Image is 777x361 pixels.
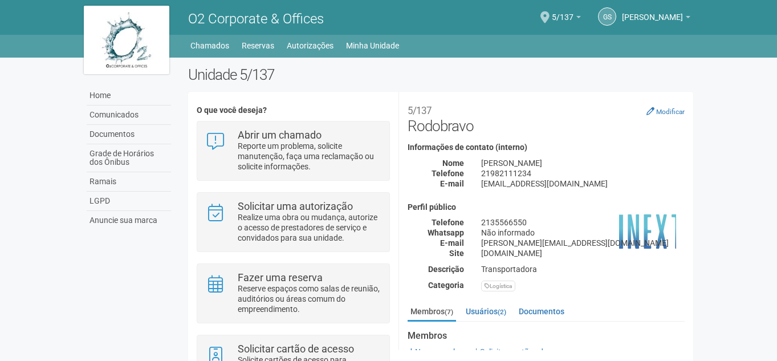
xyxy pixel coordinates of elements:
div: [PERSON_NAME][EMAIL_ADDRESS][DOMAIN_NAME] [473,238,693,248]
small: (2) [498,308,506,316]
a: Anuncie sua marca [87,211,171,230]
strong: Solicitar uma autorização [238,200,353,212]
div: Logística [481,281,515,291]
a: LGPD [87,192,171,211]
img: logo.jpg [84,6,169,74]
strong: Telefone [432,169,464,178]
a: Ramais [87,172,171,192]
a: Minha Unidade [346,38,399,54]
span: GILBERTO STIEBLER FILHO [622,2,683,22]
a: Modificar [646,107,685,116]
strong: Categoria [428,281,464,290]
strong: Whatsapp [428,228,464,237]
small: (7) [445,308,453,316]
small: 5/137 [408,105,432,116]
a: Comunicados [87,106,171,125]
img: business.png [619,203,676,260]
a: Membros(7) [408,303,456,322]
div: [EMAIL_ADDRESS][DOMAIN_NAME] [473,179,693,189]
span: 5/137 [552,2,573,22]
a: Usuários(2) [463,303,509,320]
a: Reservas [242,38,274,54]
span: O2 Corporate & Offices [188,11,324,27]
div: [PERSON_NAME] [473,158,693,168]
div: Não informado [473,228,693,238]
a: Documentos [87,125,171,144]
h4: O que você deseja? [197,106,390,115]
strong: Membros [408,331,685,341]
p: Reporte um problema, solicite manutenção, faça uma reclamação ou solicite informações. [238,141,381,172]
strong: Nome [442,159,464,168]
a: Autorizações [287,38,333,54]
small: Modificar [656,108,685,116]
div: 2135566550 [473,217,693,228]
strong: Abrir um chamado [238,129,322,141]
a: Grade de Horários dos Ônibus [87,144,171,172]
a: Fazer uma reserva Reserve espaços como salas de reunião, auditórios ou áreas comum do empreendime... [206,273,381,314]
div: [DOMAIN_NAME] [473,248,693,258]
a: Documentos [516,303,567,320]
div: Transportadora [473,264,693,274]
p: Reserve espaços como salas de reunião, auditórios ou áreas comum do empreendimento. [238,283,381,314]
h2: Rodobravo [408,100,685,135]
strong: Solicitar cartão de acesso [238,343,354,355]
strong: Descrição [428,265,464,274]
strong: Site [449,249,464,258]
strong: E-mail [440,179,464,188]
strong: Fazer uma reserva [238,271,323,283]
a: [PERSON_NAME] [622,14,690,23]
a: Abrir um chamado Reporte um problema, solicite manutenção, faça uma reclamação ou solicite inform... [206,130,381,172]
h2: Unidade 5/137 [188,66,694,83]
a: Solicitar uma autorização Realize uma obra ou mudança, autorize o acesso de prestadores de serviç... [206,201,381,243]
a: GS [598,7,616,26]
a: Novo membro [408,347,465,356]
a: 5/137 [552,14,581,23]
h4: Informações de contato (interno) [408,143,685,152]
a: Home [87,86,171,106]
div: 21982111234 [473,168,693,179]
h4: Perfil público [408,203,685,212]
a: Chamados [190,38,229,54]
a: Solicitar cartões de acesso [473,347,574,356]
strong: Telefone [432,218,464,227]
strong: E-mail [440,238,464,248]
p: Realize uma obra ou mudança, autorize o acesso de prestadores de serviço e convidados para sua un... [238,212,381,243]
